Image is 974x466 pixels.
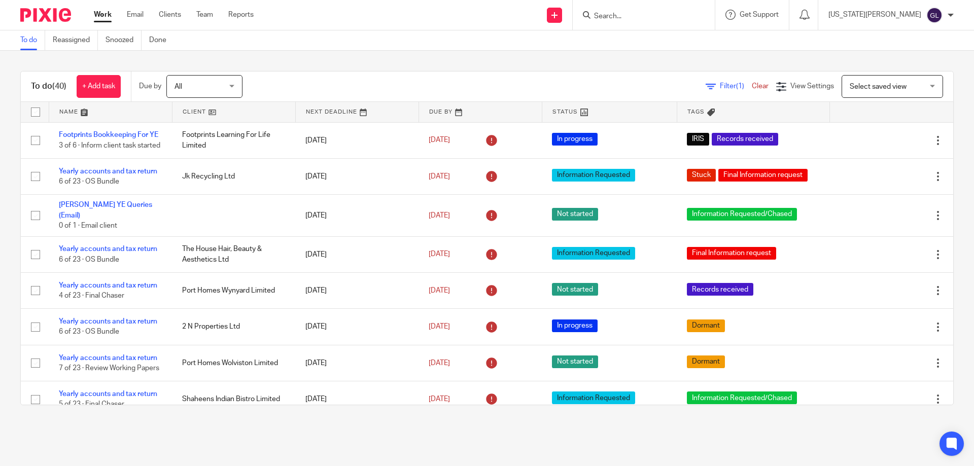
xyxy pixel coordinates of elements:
[59,292,124,299] span: 4 of 23 · Final Chaser
[429,323,450,330] span: [DATE]
[59,142,160,149] span: 3 of 6 · Inform client task started
[850,83,907,90] span: Select saved view
[20,8,71,22] img: Pixie
[295,122,419,158] td: [DATE]
[295,236,419,272] td: [DATE]
[552,133,598,146] span: In progress
[127,10,144,20] a: Email
[53,30,98,50] a: Reassigned
[552,319,598,332] span: In progress
[59,201,152,219] a: [PERSON_NAME] YE Queries (Email)
[429,137,450,144] span: [DATE]
[552,169,635,182] span: Information Requested
[295,272,419,308] td: [DATE]
[172,158,295,194] td: Jk Recycling Ltd
[172,345,295,381] td: Port Homes Wolviston Limited
[59,401,124,408] span: 5 of 23 · Final Chaser
[31,81,66,92] h1: To do
[149,30,174,50] a: Done
[687,391,797,404] span: Information Requested/Chased
[687,355,725,368] span: Dormant
[172,236,295,272] td: The House Hair, Beauty & Aesthetics Ltd
[552,355,598,368] span: Not started
[429,251,450,258] span: [DATE]
[94,10,112,20] a: Work
[59,390,157,398] a: Yearly accounts and tax return
[429,396,450,403] span: [DATE]
[59,329,119,336] span: 6 of 23 · OS Bundle
[59,178,119,185] span: 6 of 23 · OS Bundle
[790,83,834,90] span: View Settings
[172,272,295,308] td: Port Homes Wynyard Limited
[687,109,705,115] span: Tags
[59,245,157,253] a: Yearly accounts and tax return
[172,381,295,417] td: Shaheens Indian Bistro Limited
[718,169,808,182] span: Final Information request
[172,122,295,158] td: Footprints Learning For Life Limited
[552,283,598,296] span: Not started
[687,247,776,260] span: Final Information request
[828,10,921,20] p: [US_STATE][PERSON_NAME]
[295,195,419,236] td: [DATE]
[687,133,709,146] span: IRIS
[196,10,213,20] a: Team
[740,11,779,18] span: Get Support
[159,10,181,20] a: Clients
[295,381,419,417] td: [DATE]
[687,319,725,332] span: Dormant
[687,283,753,296] span: Records received
[59,354,157,362] a: Yearly accounts and tax return
[687,208,797,221] span: Information Requested/Chased
[59,318,157,325] a: Yearly accounts and tax return
[552,208,598,221] span: Not started
[736,83,744,90] span: (1)
[552,391,635,404] span: Information Requested
[720,83,752,90] span: Filter
[295,345,419,381] td: [DATE]
[175,83,182,90] span: All
[59,365,159,372] span: 7 of 23 · Review Working Papers
[552,247,635,260] span: Information Requested
[20,30,45,50] a: To do
[295,158,419,194] td: [DATE]
[172,309,295,345] td: 2 N Properties Ltd
[429,212,450,219] span: [DATE]
[139,81,161,91] p: Due by
[593,12,684,21] input: Search
[59,131,158,138] a: Footprints Bookkeeping For YE
[295,309,419,345] td: [DATE]
[59,222,117,229] span: 0 of 1 · Email client
[106,30,142,50] a: Snoozed
[926,7,943,23] img: svg%3E
[228,10,254,20] a: Reports
[77,75,121,98] a: + Add task
[52,82,66,90] span: (40)
[752,83,769,90] a: Clear
[59,168,157,175] a: Yearly accounts and tax return
[59,256,119,263] span: 6 of 23 · OS Bundle
[429,287,450,294] span: [DATE]
[429,360,450,367] span: [DATE]
[712,133,778,146] span: Records received
[687,169,716,182] span: Stuck
[59,282,157,289] a: Yearly accounts and tax return
[429,173,450,180] span: [DATE]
